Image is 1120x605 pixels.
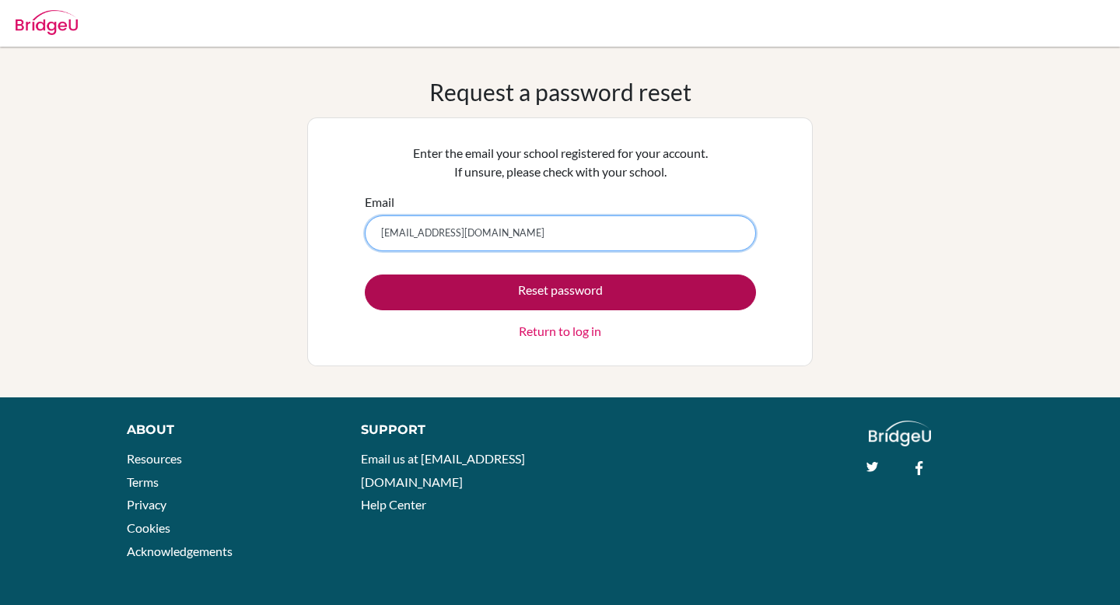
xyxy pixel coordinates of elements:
a: Email us at [EMAIL_ADDRESS][DOMAIN_NAME] [361,451,525,489]
button: Reset password [365,275,756,310]
a: Privacy [127,497,166,512]
a: Resources [127,451,182,466]
p: Enter the email your school registered for your account. If unsure, please check with your school. [365,144,756,181]
div: About [127,421,326,439]
a: Acknowledgements [127,544,233,558]
a: Cookies [127,520,170,535]
label: Email [365,193,394,212]
img: logo_white@2x-f4f0deed5e89b7ecb1c2cc34c3e3d731f90f0f143d5ea2071677605dd97b5244.png [869,421,932,446]
div: Support [361,421,544,439]
a: Terms [127,474,159,489]
a: Return to log in [519,322,601,341]
h1: Request a password reset [429,78,691,106]
a: Help Center [361,497,426,512]
img: Bridge-U [16,10,78,35]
